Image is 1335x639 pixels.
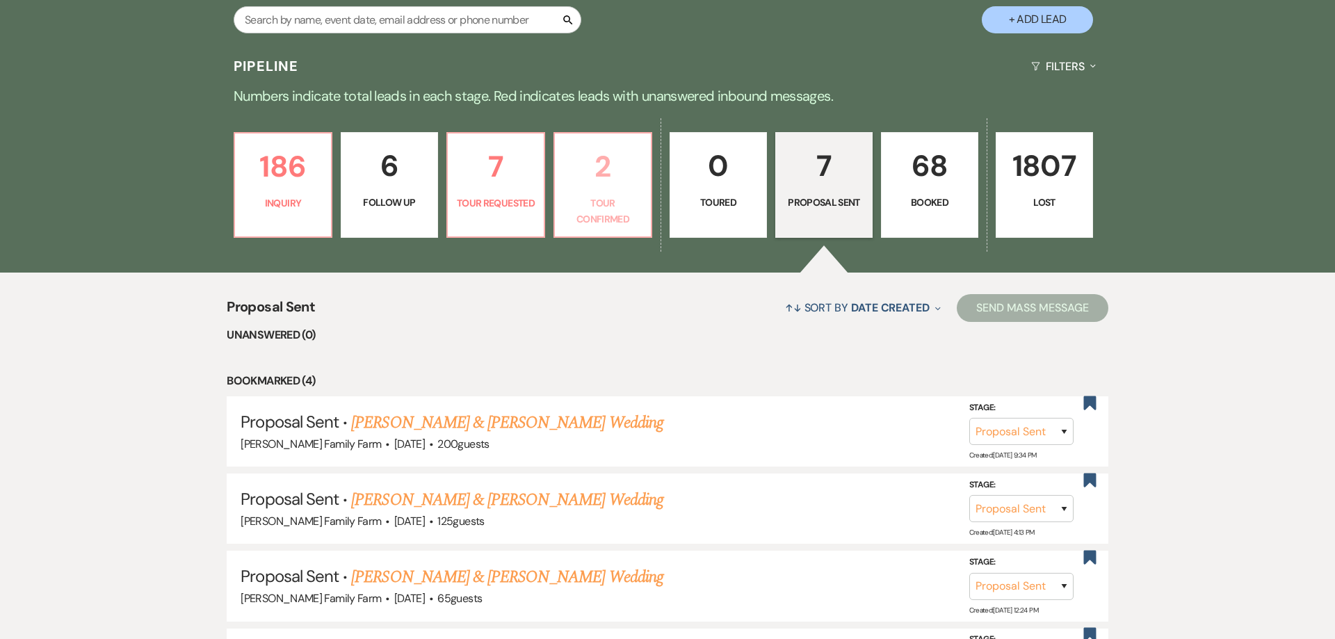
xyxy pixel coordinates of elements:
li: Unanswered (0) [227,326,1108,344]
a: 2Tour Confirmed [553,132,652,238]
p: 7 [784,143,864,189]
a: [PERSON_NAME] & [PERSON_NAME] Wedding [351,410,663,435]
p: Inquiry [243,195,323,211]
span: Proposal Sent [241,411,339,432]
a: 7Tour Requested [446,132,545,238]
a: 7Proposal Sent [775,132,873,238]
span: ↑↓ [785,300,802,315]
button: Send Mass Message [957,294,1108,322]
h3: Pipeline [234,56,299,76]
p: 1807 [1005,143,1084,189]
p: Tour Confirmed [563,195,642,227]
a: [PERSON_NAME] & [PERSON_NAME] Wedding [351,487,663,512]
span: [PERSON_NAME] Family Farm [241,437,381,451]
a: 68Booked [881,132,978,238]
span: [DATE] [394,591,425,606]
a: [PERSON_NAME] & [PERSON_NAME] Wedding [351,565,663,590]
button: Sort By Date Created [779,289,946,326]
p: 0 [679,143,758,189]
span: 125 guests [437,514,484,528]
p: 7 [456,143,535,190]
input: Search by name, event date, email address or phone number [234,6,581,33]
span: [PERSON_NAME] Family Farm [241,514,381,528]
a: 0Toured [670,132,767,238]
a: 186Inquiry [234,132,332,238]
p: Tour Requested [456,195,535,211]
p: 186 [243,143,323,190]
p: Booked [890,195,969,210]
span: Created: [DATE] 9:34 PM [969,451,1037,460]
p: Toured [679,195,758,210]
a: 1807Lost [996,132,1093,238]
p: 68 [890,143,969,189]
a: 6Follow Up [341,132,438,238]
label: Stage: [969,401,1074,416]
p: Numbers indicate total leads in each stage. Red indicates leads with unanswered inbound messages. [167,85,1168,107]
p: Lost [1005,195,1084,210]
p: 6 [350,143,429,189]
span: Created: [DATE] 12:24 PM [969,606,1038,615]
p: Follow Up [350,195,429,210]
button: Filters [1026,48,1101,85]
button: + Add Lead [982,6,1093,33]
span: Created: [DATE] 4:13 PM [969,528,1035,537]
span: Proposal Sent [241,565,339,587]
p: Proposal Sent [784,195,864,210]
span: Date Created [851,300,930,315]
p: 2 [563,143,642,190]
span: [PERSON_NAME] Family Farm [241,591,381,606]
span: Proposal Sent [241,488,339,510]
span: [DATE] [394,514,425,528]
span: 65 guests [437,591,482,606]
label: Stage: [969,478,1074,493]
span: Proposal Sent [227,296,315,326]
li: Bookmarked (4) [227,372,1108,390]
label: Stage: [969,555,1074,570]
span: [DATE] [394,437,425,451]
span: 200 guests [437,437,489,451]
